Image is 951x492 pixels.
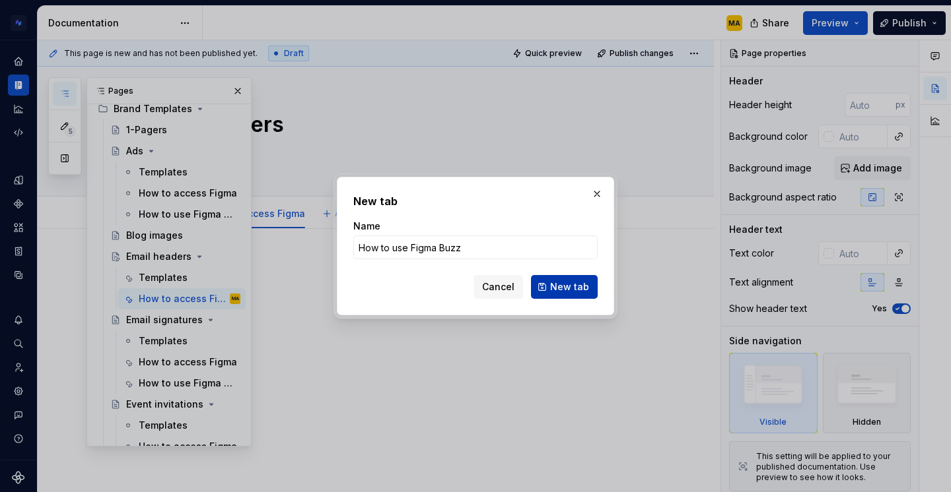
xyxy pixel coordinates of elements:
[531,275,598,299] button: New tab
[353,220,380,233] label: Name
[550,280,589,293] span: New tab
[353,193,598,209] h2: New tab
[482,280,514,293] span: Cancel
[474,275,523,299] button: Cancel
